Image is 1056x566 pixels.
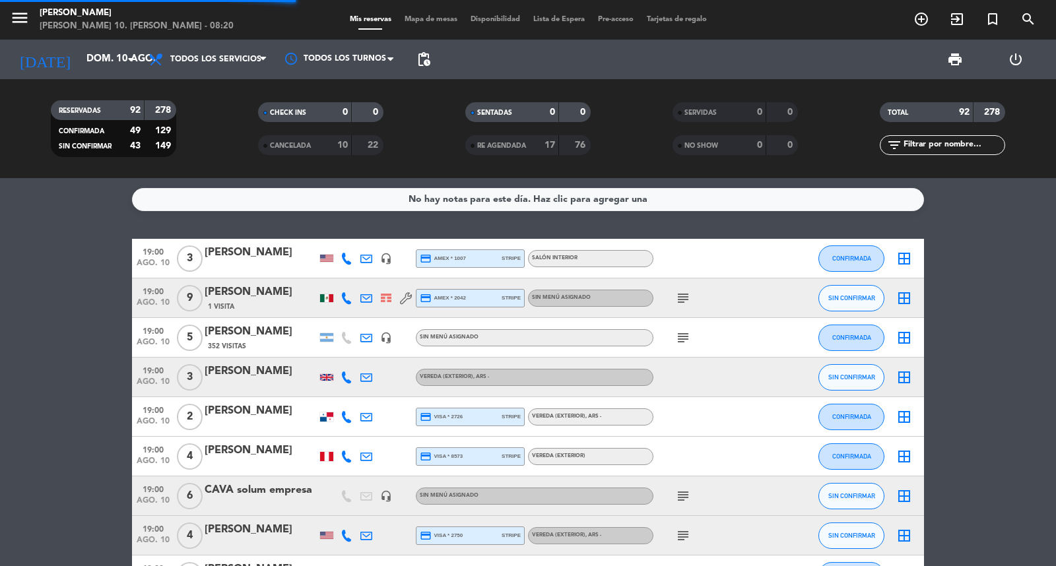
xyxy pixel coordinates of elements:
[818,404,884,430] button: CONFIRMADA
[205,244,317,261] div: [PERSON_NAME]
[420,374,489,379] span: Vereda (EXTERIOR)
[477,110,512,116] span: SENTADAS
[270,110,306,116] span: CHECK INS
[137,243,170,259] span: 19:00
[532,414,601,419] span: Vereda (EXTERIOR)
[177,364,203,391] span: 3
[205,284,317,301] div: [PERSON_NAME]
[137,298,170,313] span: ago. 10
[580,108,588,117] strong: 0
[155,106,174,115] strong: 278
[832,413,871,420] span: CONFIRMADA
[902,138,1005,152] input: Filtrar por nombre...
[640,16,713,23] span: Tarjetas de regalo
[420,253,432,265] i: credit_card
[832,453,871,460] span: CONFIRMADA
[398,16,464,23] span: Mapa de mesas
[502,531,521,540] span: stripe
[177,443,203,470] span: 4
[10,8,30,28] i: menu
[130,126,141,135] strong: 49
[420,411,463,423] span: visa * 2726
[913,11,929,27] i: add_circle_outline
[59,128,104,135] span: CONFIRMADA
[40,20,234,33] div: [PERSON_NAME] 10. [PERSON_NAME] - 08:20
[420,493,478,498] span: Sin menú asignado
[949,11,965,27] i: exit_to_app
[177,404,203,430] span: 2
[420,530,463,542] span: visa * 2750
[502,294,521,302] span: stripe
[208,301,234,312] span: 1 Visita
[59,143,112,150] span: SIN CONFIRMAR
[420,451,463,462] span: visa * 8573
[675,290,691,306] i: subject
[832,334,871,341] span: CONFIRMADA
[208,341,246,352] span: 352 Visitas
[205,521,317,538] div: [PERSON_NAME]
[59,108,101,114] span: RESERVADAS
[123,51,139,67] i: arrow_drop_down
[1020,11,1036,27] i: search
[368,141,381,150] strong: 22
[888,110,908,116] span: TOTAL
[896,369,912,385] i: border_all
[886,137,902,153] i: filter_list
[896,449,912,464] i: border_all
[818,245,884,272] button: CONFIRMADA
[420,292,432,304] i: credit_card
[464,16,527,23] span: Disponibilidad
[544,141,555,150] strong: 17
[896,488,912,504] i: border_all
[757,141,762,150] strong: 0
[10,8,30,32] button: menu
[591,16,640,23] span: Pre-acceso
[137,441,170,456] span: 19:00
[832,255,871,262] span: CONFIRMADA
[828,373,875,381] span: SIN CONFIRMAR
[818,522,884,549] button: SIN CONFIRMAR
[420,451,432,462] i: credit_card
[684,110,717,116] span: SERVIDAS
[828,492,875,499] span: SIN CONFIRMAR
[532,255,577,261] span: Salón interior
[420,411,432,423] i: credit_card
[270,142,311,149] span: CANCELADA
[985,40,1046,79] div: LOG OUT
[502,254,521,263] span: stripe
[130,141,141,150] strong: 43
[896,290,912,306] i: border_all
[380,253,392,265] i: headset_mic
[828,294,875,301] span: SIN CONFIRMAR
[137,362,170,377] span: 19:00
[1008,51,1024,67] i: power_settings_new
[477,142,526,149] span: RE AGENDADA
[818,364,884,391] button: SIN CONFIRMAR
[818,325,884,351] button: CONFIRMADA
[818,443,884,470] button: CONFIRMADA
[959,108,970,117] strong: 92
[373,108,381,117] strong: 0
[137,520,170,536] span: 19:00
[380,332,392,344] i: headset_mic
[420,253,466,265] span: amex * 1007
[337,141,348,150] strong: 10
[757,108,762,117] strong: 0
[473,374,489,379] span: , ARS -
[205,482,317,499] div: CAVA solum empresa
[675,488,691,504] i: subject
[177,522,203,549] span: 4
[828,532,875,539] span: SIN CONFIRMAR
[550,108,555,117] strong: 0
[205,402,317,420] div: [PERSON_NAME]
[40,7,234,20] div: [PERSON_NAME]
[585,414,601,419] span: , ARS -
[896,251,912,267] i: border_all
[155,126,174,135] strong: 129
[675,528,691,544] i: subject
[532,532,601,538] span: Vereda (EXTERIOR)
[380,490,392,502] i: headset_mic
[502,412,521,421] span: stripe
[137,338,170,353] span: ago. 10
[205,442,317,459] div: [PERSON_NAME]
